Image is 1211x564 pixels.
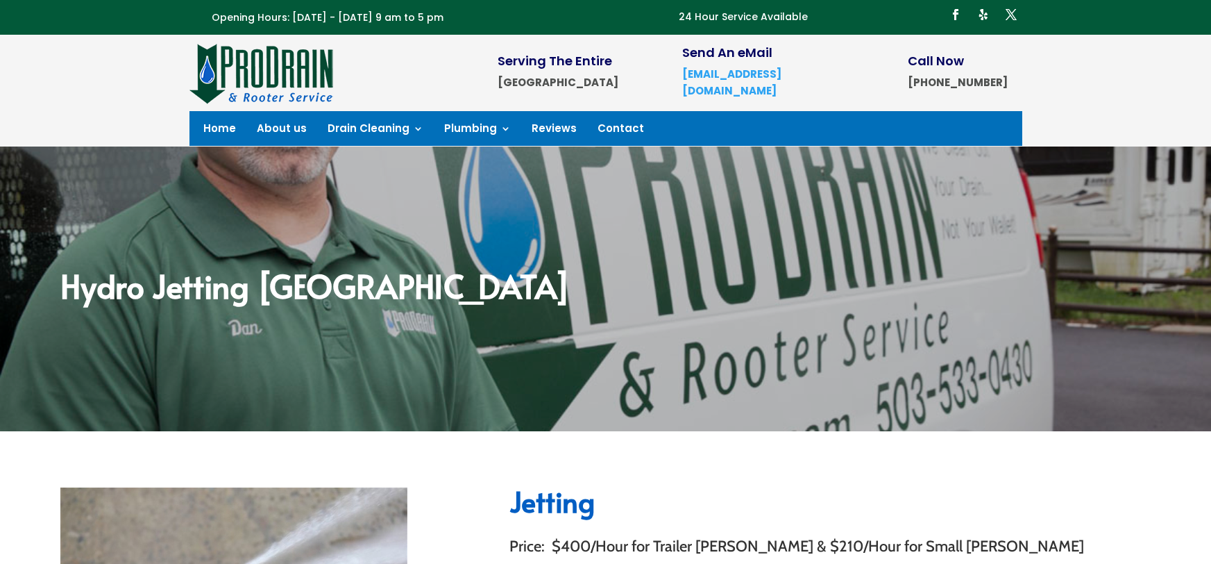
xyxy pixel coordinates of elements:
[60,269,1151,308] h2: Hydro Jetting [GEOGRAPHIC_DATA]
[682,44,772,61] span: Send An eMail
[509,482,595,520] span: Jetting
[972,3,994,26] a: Follow on Yelp
[189,42,334,104] img: site-logo-100h
[257,124,307,139] a: About us
[945,3,967,26] a: Follow on Facebook
[908,75,1008,90] strong: [PHONE_NUMBER]
[1000,3,1022,26] a: Follow on X
[679,9,808,26] p: 24 Hour Service Available
[908,52,964,69] span: Call Now
[682,67,781,98] a: [EMAIL_ADDRESS][DOMAIN_NAME]
[444,124,511,139] a: Plumbing
[203,124,236,139] a: Home
[212,10,443,24] span: Opening Hours: [DATE] - [DATE] 9 am to 5 pm
[598,124,644,139] a: Contact
[509,539,1150,561] h3: Price: $400/Hour for Trailer [PERSON_NAME] & $210/Hour for Small [PERSON_NAME]
[498,52,612,69] span: Serving The Entire
[328,124,423,139] a: Drain Cleaning
[532,124,577,139] a: Reviews
[498,75,618,90] strong: [GEOGRAPHIC_DATA]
